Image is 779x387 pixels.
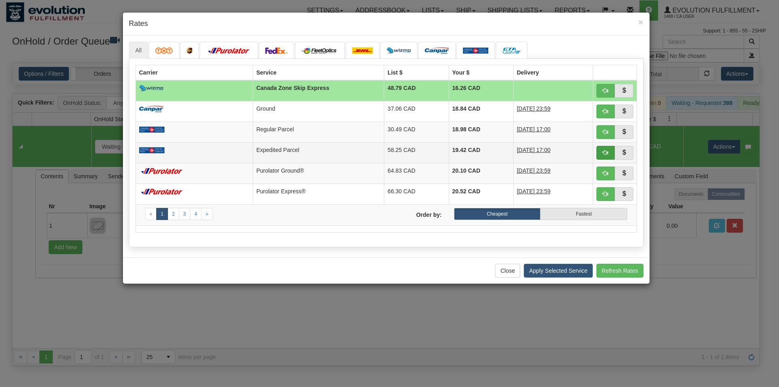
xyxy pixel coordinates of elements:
[449,163,513,184] td: 20.10 CAD
[253,122,384,142] td: Regular Parcel
[386,208,448,219] label: Order by:
[168,208,179,220] a: 2
[129,19,643,29] h4: Rates
[139,106,164,112] img: campar.png
[517,126,551,133] span: [DATE] 17:00
[384,163,449,184] td: 64.83 CAD
[265,47,288,54] img: FedEx.png
[201,208,213,220] a: Next
[179,208,191,220] a: 3
[387,47,411,54] img: wizmo.png
[156,208,168,220] a: 1
[384,122,449,142] td: 30.49 CAD
[449,80,513,101] td: 16.26 CAD
[517,188,551,195] span: [DATE] 23:59
[513,122,593,142] td: 2 Days
[524,264,593,278] button: Apply Selected Service
[253,184,384,204] td: Purolator Express®
[136,65,253,80] th: Carrier
[206,47,252,54] img: purolator.png
[596,264,643,278] button: Refresh Rates
[384,142,449,163] td: 58.25 CAD
[206,211,209,217] span: »
[449,101,513,122] td: 18.84 CAD
[139,126,165,133] img: Canada_post.png
[150,211,153,217] span: «
[513,101,593,122] td: 1 Day
[301,47,338,54] img: CarrierLogo_10182.png
[139,85,164,92] img: wizmo.png
[463,47,488,54] img: Canada_post.png
[155,47,173,54] img: tnt.png
[253,80,384,101] td: Canada Zone Skip Express
[513,184,593,204] td: 1 Day
[384,65,449,80] th: List $
[190,208,202,220] a: 4
[253,163,384,184] td: Purolator Ground®
[253,142,384,163] td: Expedited Parcel
[139,188,185,195] img: purolator.png
[449,65,513,80] th: Your $
[352,47,373,54] img: dhl.png
[253,101,384,122] td: Ground
[384,184,449,204] td: 66.30 CAD
[139,168,185,174] img: purolator.png
[187,47,192,54] img: ups.png
[495,264,520,278] button: Close
[517,147,551,153] span: [DATE] 17:00
[253,65,384,80] th: Service
[145,208,157,220] a: Previous
[384,101,449,122] td: 37.06 CAD
[449,184,513,204] td: 20.52 CAD
[454,208,540,220] label: Cheapest
[502,47,521,54] img: CarrierLogo_10191.png
[513,65,593,80] th: Delivery
[517,105,551,112] span: [DATE] 23:59
[449,122,513,142] td: 18.98 CAD
[638,18,643,26] button: Close
[517,167,551,174] span: [DATE] 23:59
[513,142,593,163] td: 2 Days
[540,208,627,220] label: Fastest
[139,147,165,154] img: Canada_post.png
[425,47,449,54] img: campar.png
[638,17,643,27] span: ×
[513,163,593,184] td: 1 Day
[384,80,449,101] td: 48.79 CAD
[449,142,513,163] td: 19.42 CAD
[129,42,148,59] a: All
